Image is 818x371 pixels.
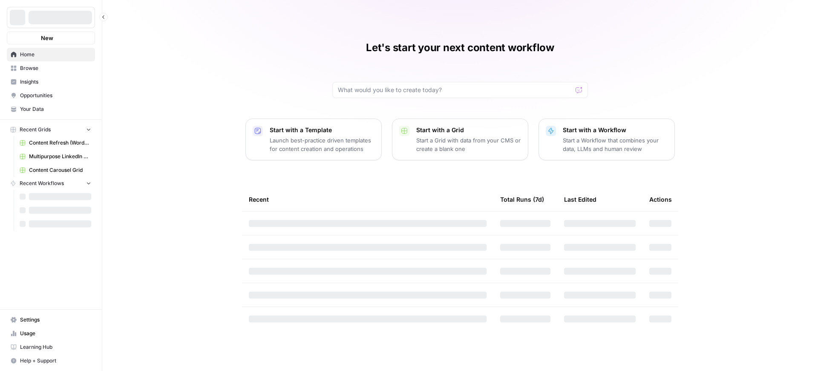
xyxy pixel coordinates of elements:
[29,166,91,174] span: Content Carousel Grid
[29,153,91,160] span: Multipurpose LinkedIn Workflow Grid
[7,354,95,368] button: Help + Support
[539,119,675,160] button: Start with a WorkflowStart a Workflow that combines your data, LLMs and human review
[7,48,95,61] a: Home
[366,41,554,55] h1: Let's start your next content workflow
[20,92,91,99] span: Opportunities
[20,78,91,86] span: Insights
[20,51,91,58] span: Home
[338,86,572,94] input: What would you like to create today?
[7,340,95,354] a: Learning Hub
[20,343,91,351] span: Learning Hub
[16,150,95,163] a: Multipurpose LinkedIn Workflow Grid
[20,316,91,324] span: Settings
[500,188,544,211] div: Total Runs (7d)
[20,64,91,72] span: Browse
[7,32,95,44] button: New
[7,177,95,190] button: Recent Workflows
[20,105,91,113] span: Your Data
[564,188,596,211] div: Last Edited
[649,188,672,211] div: Actions
[7,327,95,340] a: Usage
[16,163,95,177] a: Content Carousel Grid
[7,102,95,116] a: Your Data
[270,126,374,134] p: Start with a Template
[7,313,95,327] a: Settings
[270,136,374,153] p: Launch best-practice driven templates for content creation and operations
[563,126,668,134] p: Start with a Workflow
[7,89,95,102] a: Opportunities
[563,136,668,153] p: Start a Workflow that combines your data, LLMs and human review
[245,119,382,160] button: Start with a TemplateLaunch best-practice driven templates for content creation and operations
[20,126,51,133] span: Recent Grids
[7,123,95,136] button: Recent Grids
[392,119,528,160] button: Start with a GridStart a Grid with data from your CMS or create a blank one
[416,136,521,153] p: Start a Grid with data from your CMS or create a blank one
[16,136,95,150] a: Content Refresh (Wordpress)
[7,75,95,89] a: Insights
[7,61,95,75] a: Browse
[29,139,91,147] span: Content Refresh (Wordpress)
[41,34,53,42] span: New
[20,180,64,187] span: Recent Workflows
[249,188,487,211] div: Recent
[20,357,91,365] span: Help + Support
[20,330,91,337] span: Usage
[416,126,521,134] p: Start with a Grid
